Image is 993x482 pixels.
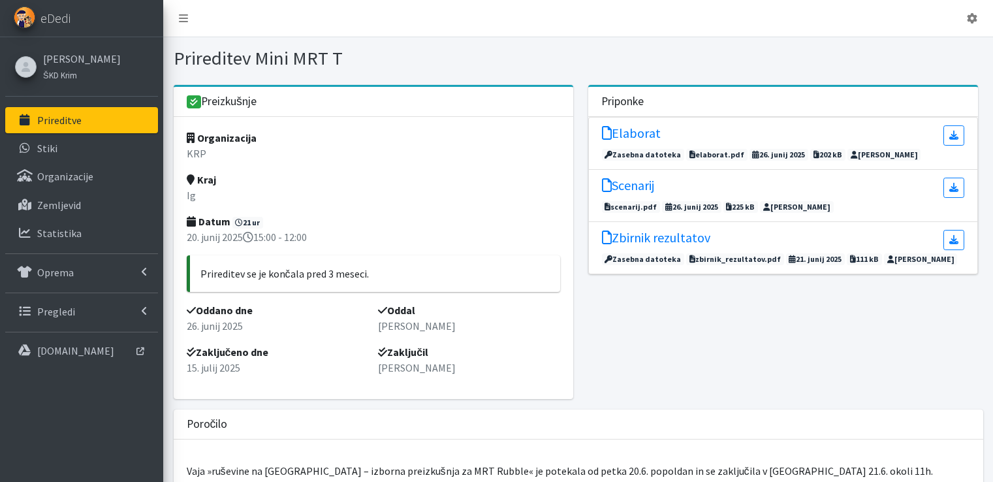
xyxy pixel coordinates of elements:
p: Organizacije [37,170,93,183]
span: zbirnik_rezultatov.pdf [686,253,784,265]
small: ŠKD Krim [43,70,77,80]
h5: Zbirnik rezultatov [602,230,710,246]
p: Oprema [37,266,74,279]
a: [PERSON_NAME] [43,51,121,67]
a: ŠKD Krim [43,67,121,82]
span: Zasebna datoteka [602,149,685,161]
p: 26. junij 2025 [187,318,369,334]
h3: Priponke [601,95,644,108]
img: eDedi [14,7,35,28]
span: 26. junij 2025 [662,201,721,213]
a: Pregledi [5,298,158,325]
p: Zemljevid [37,199,81,212]
a: Organizacije [5,163,158,189]
p: [DOMAIN_NAME] [37,344,114,357]
p: 15. julij 2025 [187,360,369,376]
strong: Organizacija [187,131,257,144]
span: [PERSON_NAME] [847,149,921,161]
a: Scenarij [602,178,654,198]
span: [PERSON_NAME] [884,253,958,265]
p: Prireditve [37,114,82,127]
h5: Scenarij [602,178,654,193]
p: [PERSON_NAME] [378,360,560,376]
strong: Kraj [187,173,216,186]
p: Stiki [37,142,57,155]
span: scenarij.pdf [602,201,661,213]
span: 26. junij 2025 [749,149,809,161]
p: Ig [187,187,561,203]
p: 20. junij 2025 15:00 - 12:00 [187,229,561,245]
span: 111 kB [847,253,882,265]
span: 21. junij 2025 [786,253,845,265]
a: Zbirnik rezultatov [602,230,710,250]
p: KRP [187,146,561,161]
span: eDedi [40,8,71,28]
a: Statistika [5,220,158,246]
a: Prireditve [5,107,158,133]
p: Prireditev se je končala pred 3 meseci. [200,266,550,281]
a: Elaborat [602,125,661,146]
strong: Zaključil [378,345,428,359]
p: Pregledi [37,305,75,318]
span: 202 kB [810,149,845,161]
span: 225 kB [723,201,759,213]
span: elaborat.pdf [686,149,748,161]
p: Statistika [37,227,82,240]
span: Zasebna datoteka [602,253,685,265]
p: [PERSON_NAME] [378,318,560,334]
a: Oprema [5,259,158,285]
span: 21 ur [232,217,264,229]
a: Stiki [5,135,158,161]
strong: Datum [187,215,230,228]
h5: Elaborat [602,125,661,141]
h3: Preizkušnje [187,95,257,109]
strong: Oddano dne [187,304,253,317]
strong: Oddal [378,304,415,317]
a: [DOMAIN_NAME] [5,338,158,364]
span: [PERSON_NAME] [760,201,834,213]
p: Vaja »ruševine na [GEOGRAPHIC_DATA] – izborna preizkušnja za MRT Rubble« je potekala od petka 20.... [187,463,970,479]
strong: Zaključeno dne [187,345,269,359]
h3: Poročilo [187,417,228,431]
a: Zemljevid [5,192,158,218]
h1: Prireditev Mini MRT T [174,47,574,70]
